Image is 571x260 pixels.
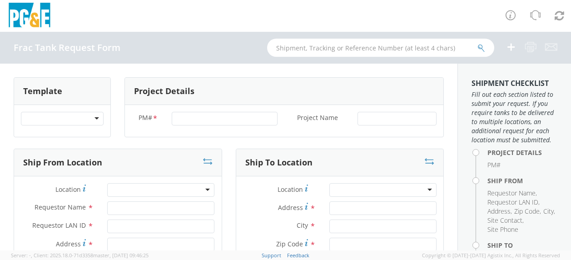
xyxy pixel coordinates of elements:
[487,198,538,206] span: Requestor LAN ID
[139,113,152,124] span: PM#
[487,242,557,249] h4: Ship To
[267,39,494,57] input: Shipment, Tracking or Reference Number (at least 4 chars)
[55,185,81,194] span: Location
[487,198,540,207] li: ,
[7,3,52,30] img: pge-logo-06675f144f4cfa6a6814.png
[287,252,309,259] a: Feedback
[23,87,62,96] h3: Template
[514,207,541,216] li: ,
[23,158,102,167] h3: Ship From Location
[487,149,557,156] h4: Project Details
[134,87,194,96] h3: Project Details
[487,189,536,197] span: Requestor Name
[543,207,555,216] li: ,
[487,177,557,184] h4: Ship From
[297,113,338,124] span: Project Name
[32,221,86,230] span: Requestor LAN ID
[35,203,86,211] span: Requestor Name
[297,221,308,230] span: City
[11,252,32,259] span: Server: -
[422,252,560,259] span: Copyright © [DATE]-[DATE] Agistix Inc., All Rights Reserved
[487,207,512,216] li: ,
[472,90,557,145] span: Fill out each section listed to submit your request. If you require tanks to be delivered to mult...
[278,185,303,194] span: Location
[514,207,540,215] span: Zip Code
[487,216,522,225] span: Site Contact
[487,160,501,169] span: PM#
[34,252,149,259] span: Client: 2025.18.0-71d3358
[262,252,281,259] a: Support
[472,80,557,88] h3: Shipment Checklist
[14,43,120,53] h4: Frac Tank Request Form
[245,158,313,167] h3: Ship To Location
[278,203,303,212] span: Address
[487,207,511,215] span: Address
[543,207,554,215] span: City
[56,240,81,248] span: Address
[487,189,537,198] li: ,
[31,252,32,259] span: ,
[487,225,518,234] span: Site Phone
[93,252,149,259] span: master, [DATE] 09:46:25
[487,216,524,225] li: ,
[276,240,303,248] span: Zip Code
